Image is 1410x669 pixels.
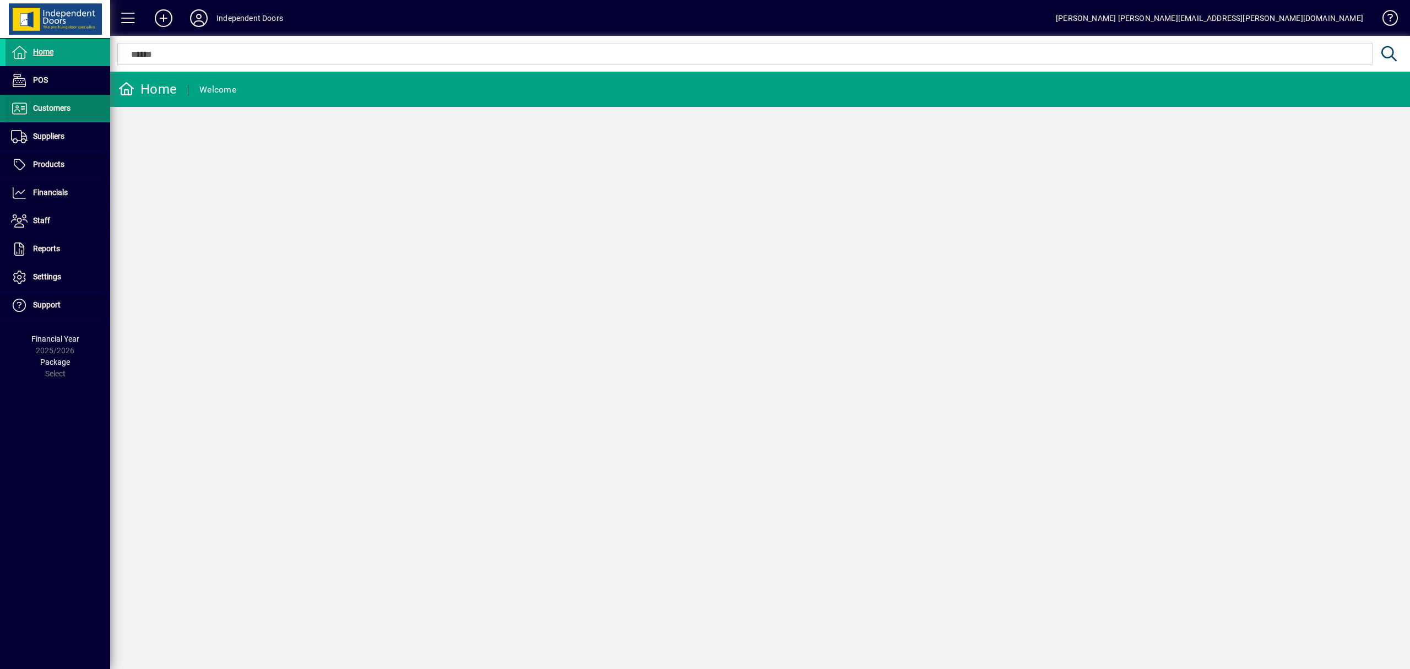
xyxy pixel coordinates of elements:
[146,8,181,28] button: Add
[33,47,53,56] span: Home
[33,244,60,253] span: Reports
[1056,9,1363,27] div: [PERSON_NAME] [PERSON_NAME][EMAIL_ADDRESS][PERSON_NAME][DOMAIN_NAME]
[33,104,70,112] span: Customers
[181,8,216,28] button: Profile
[33,300,61,309] span: Support
[33,272,61,281] span: Settings
[33,160,64,169] span: Products
[33,132,64,141] span: Suppliers
[33,216,50,225] span: Staff
[33,188,68,197] span: Financials
[6,123,110,150] a: Suppliers
[6,292,110,319] a: Support
[31,334,79,343] span: Financial Year
[40,358,70,366] span: Package
[33,75,48,84] span: POS
[1374,2,1396,38] a: Knowledge Base
[6,207,110,235] a: Staff
[6,67,110,94] a: POS
[6,151,110,179] a: Products
[216,9,283,27] div: Independent Doors
[6,235,110,263] a: Reports
[118,80,177,98] div: Home
[6,95,110,122] a: Customers
[6,179,110,207] a: Financials
[199,81,236,99] div: Welcome
[6,263,110,291] a: Settings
